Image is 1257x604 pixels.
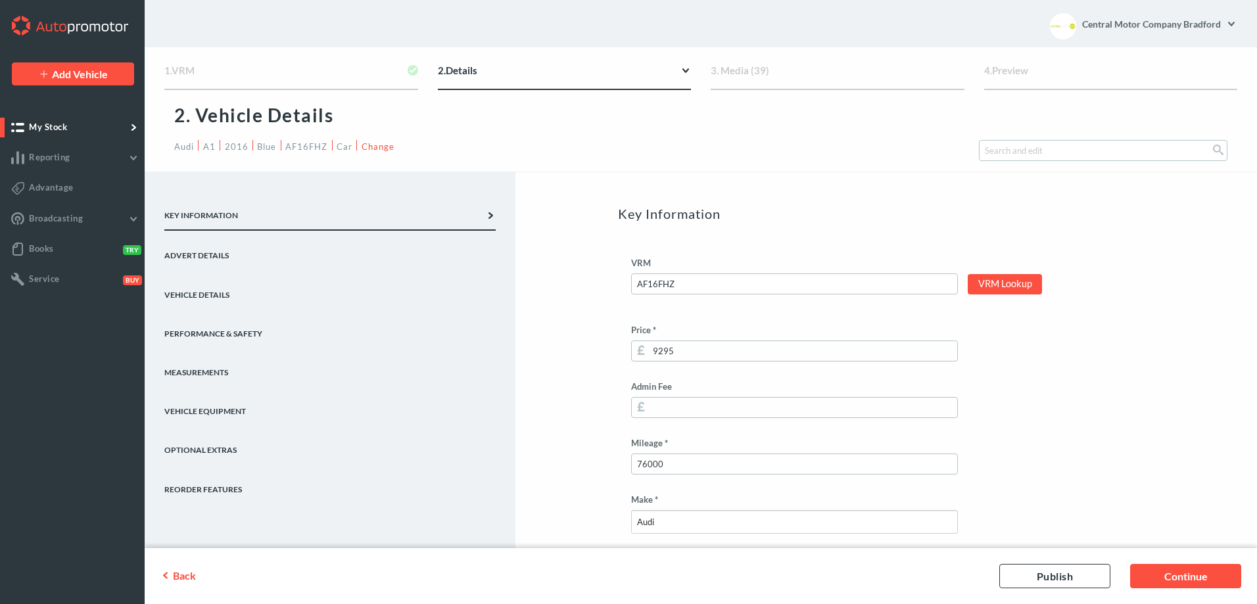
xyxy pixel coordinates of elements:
label: Price * [631,325,958,335]
a: Central Motor Company Bradford [1081,11,1237,37]
input: Submit [1213,145,1223,155]
li: Blue [253,140,281,151]
label: VRM [631,258,958,268]
span: Books [29,243,54,254]
p: 2. Vehicle Details [174,101,1227,130]
a: Advert Details [164,231,496,269]
span: Media (39) [721,64,769,76]
span: Reporting [29,152,70,162]
span: 1. [164,64,172,76]
span: Try [123,245,141,255]
label: Mileage * [631,438,958,448]
div: VRM [164,63,418,90]
span: 3. [711,64,719,76]
li: car [333,140,358,151]
button: Try [120,244,139,254]
li: 2016 [220,140,253,151]
label: Make * [631,494,958,505]
a: Performance & Safety [164,309,496,348]
button: Buy [120,274,139,285]
label: Admin Fee [631,381,958,392]
li: A1 [199,140,220,151]
span: 4. [984,64,992,76]
a: Continue [1130,564,1241,588]
a: REORDER FEATURES [164,465,496,503]
span: Buy [123,275,142,285]
span: 2. [438,64,446,76]
a: Add Vehicle [12,62,134,85]
a: Publish [999,564,1110,588]
span: Advantage [29,182,74,193]
a: Vehicle Equipment [164,386,496,425]
a: Vehicle Details [164,270,496,309]
a: VRM Lookup [968,274,1042,294]
span: Add Vehicle [52,68,108,80]
span: Broadcasting [29,213,83,223]
li: AF16FHZ [281,140,333,151]
span: Service [29,273,60,284]
a: Optional Extras [164,425,496,464]
span: My Stock [29,122,67,132]
div: Audi [637,516,654,528]
li: Audi [174,140,199,151]
div: Details [438,63,692,90]
div: Preview [984,63,1238,90]
div: Key Information [618,204,1145,223]
a: Back [160,569,224,582]
a: Measurements [164,348,496,386]
a: Change [362,141,394,152]
input: Search and edit [979,140,1227,161]
span: Back [173,569,196,581]
a: Key Information [164,191,496,231]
